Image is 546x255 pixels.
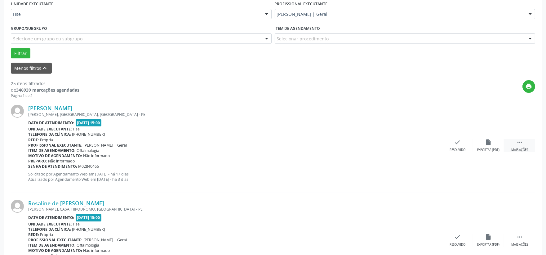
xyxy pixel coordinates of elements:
[13,35,82,42] span: Selecione um grupo ou subgrupo
[511,243,528,247] div: Mais ações
[72,227,105,232] span: [PHONE_NUMBER]
[13,11,259,17] span: Hse
[83,153,110,158] span: Não informado
[28,105,72,112] a: [PERSON_NAME]
[77,243,100,248] span: Oftalmologia
[28,221,72,227] b: Unidade executante:
[78,164,99,169] span: M02840466
[28,171,442,182] p: Solicitado por Agendamento Web em [DATE] - há 17 dias Atualizado por Agendamento Web em [DATE] - ...
[477,243,500,247] div: Exportar (PDF)
[40,137,53,143] span: Própria
[11,93,79,98] div: Página 1 de 2
[72,132,105,137] span: [PHONE_NUMBER]
[516,234,523,240] i: 
[11,63,52,74] button: Menos filtroskeyboard_arrow_up
[76,214,102,221] span: [DATE] 15:00
[516,139,523,146] i: 
[28,232,39,237] b: Rede:
[28,227,71,232] b: Telefone da clínica:
[28,237,82,243] b: Profissional executante:
[11,80,79,87] div: 25 itens filtrados
[16,87,79,93] strong: 346939 marcações agendadas
[28,148,76,153] b: Item de agendamento:
[28,120,74,125] b: Data de atendimento:
[28,126,72,132] b: Unidade executante:
[28,153,82,158] b: Motivo de agendamento:
[28,158,47,164] b: Preparo:
[73,221,80,227] span: Hse
[28,132,71,137] b: Telefone da clínica:
[73,126,80,132] span: Hse
[28,248,82,253] b: Motivo de agendamento:
[28,200,104,207] a: Rosaline de [PERSON_NAME]
[511,148,528,152] div: Mais ações
[42,65,48,71] i: keyboard_arrow_up
[11,48,30,59] button: Filtrar
[28,207,442,212] div: [PERSON_NAME], CASA, HIPODROMO, [GEOGRAPHIC_DATA] - PE
[28,137,39,143] b: Rede:
[275,24,320,33] label: Item de agendamento
[450,148,465,152] div: Resolvido
[28,215,74,220] b: Data de atendimento:
[83,248,110,253] span: Não informado
[477,148,500,152] div: Exportar (PDF)
[40,232,53,237] span: Própria
[522,80,535,93] button: print
[526,83,532,90] i: print
[28,164,77,169] b: Senha de atendimento:
[76,119,102,126] span: [DATE] 15:00
[485,139,492,146] i: insert_drive_file
[28,143,82,148] b: Profissional executante:
[11,105,24,118] img: img
[28,243,76,248] b: Item de agendamento:
[11,200,24,213] img: img
[11,87,79,93] div: de
[77,148,100,153] span: Oftalmologia
[454,234,461,240] i: check
[277,11,523,17] span: [PERSON_NAME] | Geral
[28,112,442,117] div: [PERSON_NAME], [GEOGRAPHIC_DATA], [GEOGRAPHIC_DATA] - PE
[11,24,47,33] label: Grupo/Subgrupo
[450,243,465,247] div: Resolvido
[48,158,75,164] span: Não informado
[454,139,461,146] i: check
[84,143,127,148] span: [PERSON_NAME] | Geral
[84,237,127,243] span: [PERSON_NAME] | Geral
[485,234,492,240] i: insert_drive_file
[277,35,329,42] span: Selecionar procedimento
